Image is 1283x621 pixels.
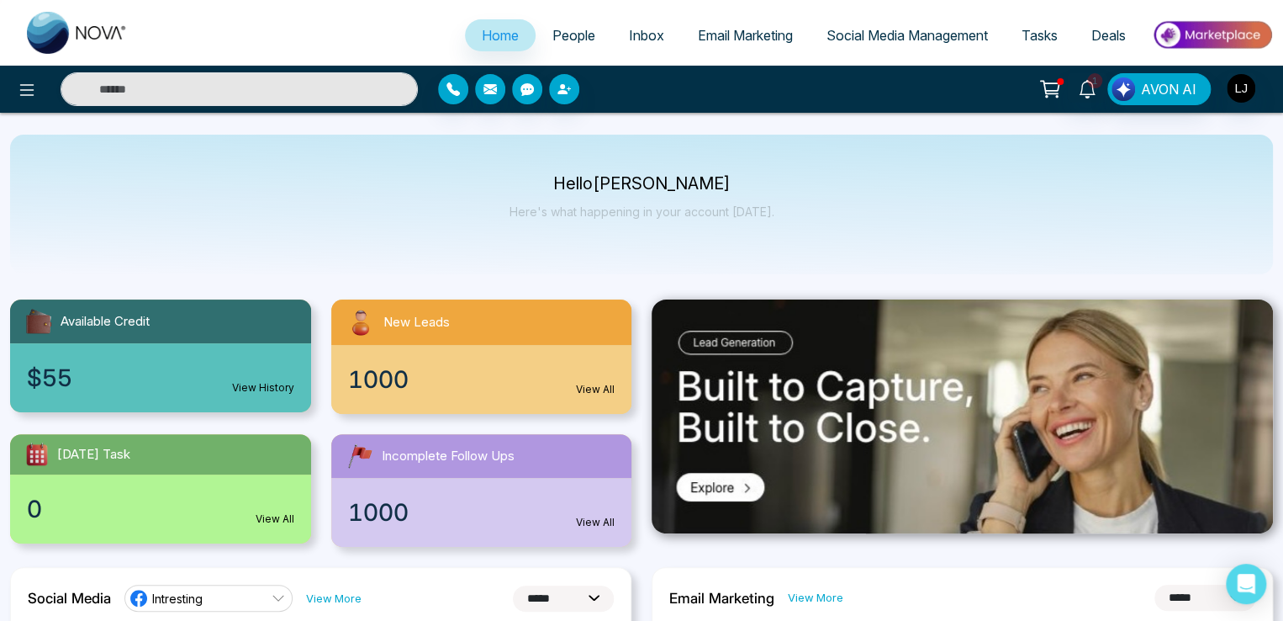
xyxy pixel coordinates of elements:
[552,27,595,44] span: People
[321,300,642,414] a: New Leads1000View All
[61,312,150,332] span: Available Credit
[1107,73,1211,105] button: AVON AI
[465,19,536,51] a: Home
[321,434,642,547] a: Incomplete Follow Ups1000View All
[482,27,519,44] span: Home
[348,362,409,397] span: 1000
[681,19,810,51] a: Email Marketing
[1151,16,1273,54] img: Market-place.gif
[1111,77,1135,101] img: Lead Flow
[810,19,1005,51] a: Social Media Management
[256,512,294,527] a: View All
[348,495,409,530] span: 1000
[383,313,450,332] span: New Leads
[306,591,362,607] a: View More
[510,177,774,191] p: Hello [PERSON_NAME]
[1074,19,1143,51] a: Deals
[24,306,54,337] img: availableCredit.svg
[629,27,664,44] span: Inbox
[152,591,203,607] span: Intresting
[1141,79,1196,99] span: AVON AI
[57,445,130,464] span: [DATE] Task
[27,360,72,395] span: $55
[1226,564,1266,604] div: Open Intercom Messenger
[1067,73,1107,103] a: 1
[576,515,615,530] a: View All
[345,306,377,338] img: newLeads.svg
[576,382,615,397] a: View All
[1022,27,1058,44] span: Tasks
[788,590,843,606] a: View More
[698,27,793,44] span: Email Marketing
[826,27,988,44] span: Social Media Management
[27,491,42,527] span: 0
[24,441,50,468] img: todayTask.svg
[345,441,375,471] img: followUps.svg
[27,12,128,54] img: Nova CRM Logo
[1091,27,1126,44] span: Deals
[536,19,612,51] a: People
[612,19,681,51] a: Inbox
[669,590,774,607] h2: Email Marketing
[510,204,774,219] p: Here's what happening in your account [DATE].
[1227,74,1255,103] img: User Avatar
[1005,19,1074,51] a: Tasks
[1087,73,1102,88] span: 1
[652,300,1273,533] img: .
[28,590,111,607] h2: Social Media
[382,447,515,466] span: Incomplete Follow Ups
[232,380,294,395] a: View History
